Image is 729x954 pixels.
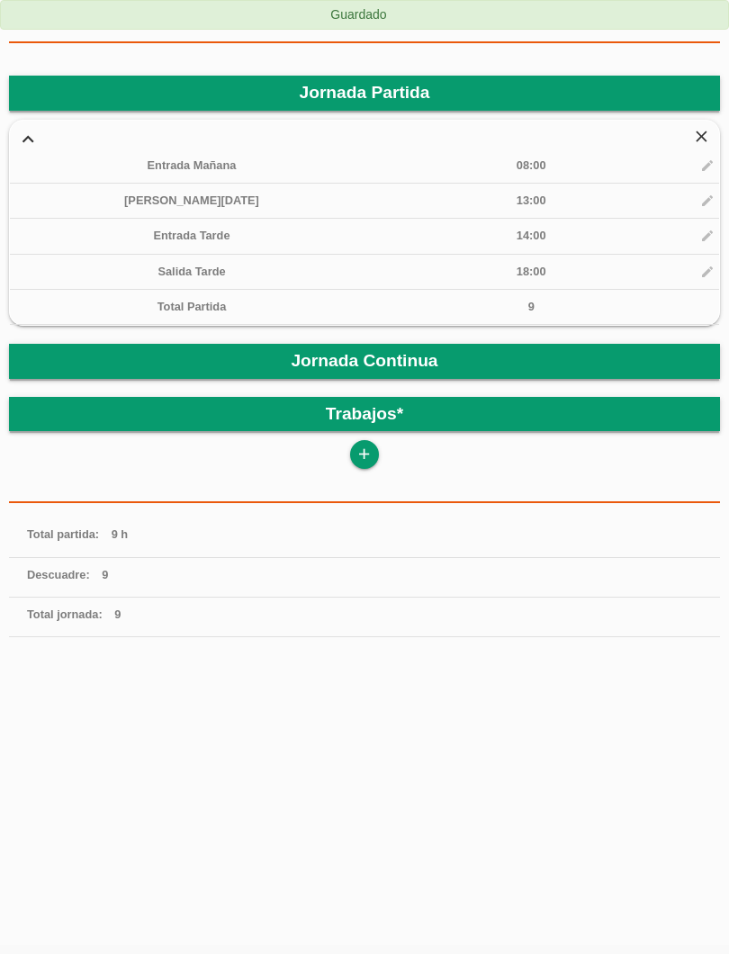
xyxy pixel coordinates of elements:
span: Total partida: [27,527,99,541]
header: Trabajos* [9,397,720,431]
span: 9 [114,607,121,621]
span: h [121,527,128,541]
span: Entrada Tarde [153,229,229,242]
span: 13:00 [517,193,546,207]
span: 9 [102,568,108,581]
span: 18:00 [517,265,546,278]
span: Salida Tarde [157,265,225,278]
span: Entrada Mañana [148,158,237,172]
header: Jornada Partida [9,76,720,110]
i: expand_more [13,127,42,150]
span: 14:00 [517,229,546,242]
span: Total jornada: [27,607,103,621]
a: add [350,440,379,469]
i: add [355,440,373,469]
span: [PERSON_NAME][DATE] [124,193,259,207]
i: close [687,128,715,147]
span: 9 [112,527,118,541]
span: 08:00 [517,158,546,172]
span: Descuadre: [27,568,90,581]
header: Jornada Continua [9,344,720,378]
